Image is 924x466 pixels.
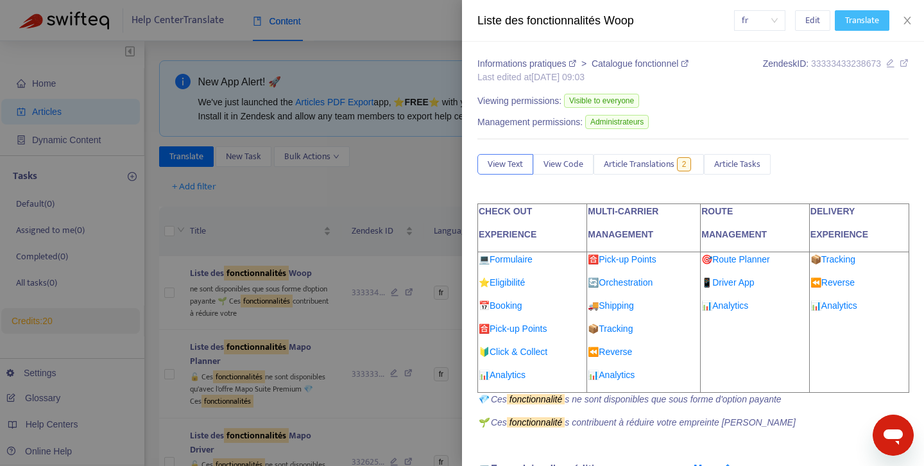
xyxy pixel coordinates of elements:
[585,115,649,129] span: Administrateurs
[477,417,796,427] em: 🌱 Ces s contribuent à réduire votre empreinte [PERSON_NAME]
[677,157,692,171] span: 2
[477,394,782,404] em: 💎 Ces s ne sont disponibles que sous forme d'option payante
[701,229,767,239] strong: MANAGEMENT
[479,345,586,359] p: 🔰
[588,345,699,359] p: ⏪
[477,57,689,71] div: >
[712,277,754,288] a: Driver App
[490,347,547,357] a: Click & Collect
[479,206,532,216] strong: CHECK OUT
[714,157,760,171] span: Article Tasks
[599,254,656,264] a: Pick-up Points
[477,94,561,108] span: Viewing permissions:
[810,253,908,266] p: 📦
[564,94,639,108] span: Visible to everyone
[701,206,733,216] strong: ROUTE
[599,324,633,334] a: Tracking
[805,13,820,28] span: Edit
[479,299,586,313] p: 📅
[588,322,699,336] p: 📦
[810,229,868,239] strong: EXPERIENCE
[811,58,881,69] span: 33333433238673
[588,253,699,266] p: 🈴
[742,11,778,30] span: fr
[845,13,879,28] span: Translate
[490,300,522,311] a: Booking
[479,368,586,382] p: 📊
[477,58,579,69] a: Informations pratiques
[821,300,857,311] a: Analytics
[873,415,914,456] iframe: Bouton de lancement de la fenêtre de messagerie
[477,12,734,30] div: Liste des fonctionnalités Woop
[588,206,658,216] strong: MULTI-CARRIER
[594,154,704,175] button: Article Translations2
[588,229,653,239] strong: MANAGEMENT
[488,157,523,171] span: View Text
[599,347,632,357] a: Reverse
[477,71,689,84] div: Last edited at [DATE] 09:03
[821,277,855,288] a: Reverse
[763,57,909,84] div: Zendesk ID:
[588,276,699,289] p: 🔄
[599,300,634,311] a: Shipping
[477,154,533,175] button: View Text
[507,417,565,427] sqkw: fonctionnalité
[592,58,689,69] a: Catalogue fonctionnel
[490,324,547,334] a: Pick-up Points
[902,15,912,26] span: close
[490,277,525,288] a: Eligibilité
[701,253,809,266] p: 🎯
[898,15,916,27] button: Close
[490,254,533,264] a: Formulaire
[599,370,635,380] a: Analytics
[599,277,653,288] a: Orchestration
[588,299,699,313] p: 🚚
[835,10,889,31] button: Translate
[479,322,586,336] p: 🈴
[701,299,809,313] p: 📊
[701,276,809,289] p: 📱
[543,157,583,171] span: View Code
[704,154,771,175] button: Article Tasks
[810,276,908,289] p: ⏪
[712,300,748,311] a: Analytics
[479,276,586,289] p: ⭐
[604,157,674,171] span: Article Translations
[507,394,565,404] sqkw: fonctionnalité
[490,370,526,380] a: Analytics
[821,254,855,264] a: Tracking
[477,116,583,129] span: Management permissions:
[533,154,594,175] button: View Code
[712,254,770,264] a: Route Planner
[810,206,855,216] strong: DELIVERY
[810,299,908,313] p: 📊
[588,368,699,382] p: 📊
[795,10,830,31] button: Edit
[479,229,536,239] strong: EXPERIENCE
[479,253,586,266] p: 💻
